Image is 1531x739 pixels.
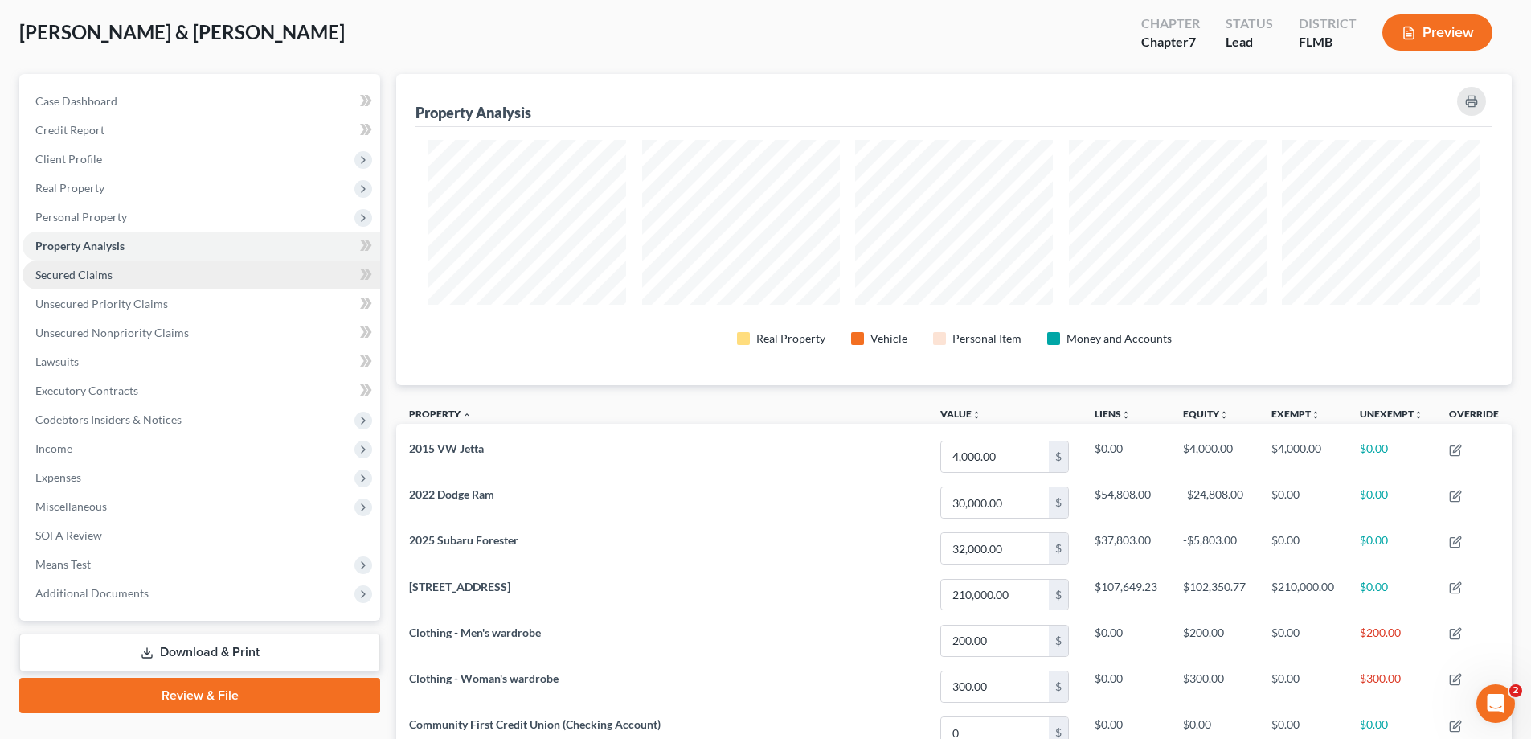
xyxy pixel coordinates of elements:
[1311,410,1320,420] i: unfold_more
[35,470,81,484] span: Expenses
[1476,684,1515,723] iframe: Intercom live chat
[756,330,825,347] div: Real Property
[1347,433,1436,479] td: $0.00
[1226,14,1273,33] div: Status
[23,232,380,261] a: Property Analysis
[35,384,138,397] span: Executory Contracts
[1121,410,1131,420] i: unfold_more
[35,268,113,281] span: Secured Claims
[1360,408,1423,420] a: Unexemptunfold_more
[35,441,72,455] span: Income
[972,410,981,420] i: unfold_more
[35,181,104,195] span: Real Property
[415,103,531,122] div: Property Analysis
[1347,480,1436,526] td: $0.00
[1414,410,1423,420] i: unfold_more
[1141,33,1200,51] div: Chapter
[35,123,104,137] span: Credit Report
[870,330,907,347] div: Vehicle
[1509,684,1522,697] span: 2
[409,626,541,639] span: Clothing - Men's wardrobe
[19,20,345,43] span: [PERSON_NAME] & [PERSON_NAME]
[1189,34,1196,49] span: 7
[409,580,510,593] span: [STREET_ADDRESS]
[941,441,1049,472] input: 0.00
[1066,330,1172,347] div: Money and Accounts
[1347,526,1436,572] td: $0.00
[1347,572,1436,618] td: $0.00
[1082,663,1170,709] td: $0.00
[1259,618,1347,663] td: $0.00
[409,487,494,501] span: 2022 Dodge Ram
[35,528,102,542] span: SOFA Review
[35,297,168,310] span: Unsecured Priority Claims
[1049,580,1068,610] div: $
[35,355,79,368] span: Lawsuits
[1259,480,1347,526] td: $0.00
[35,499,107,513] span: Miscellaneous
[1259,572,1347,618] td: $210,000.00
[462,410,472,420] i: expand_less
[409,671,559,685] span: Clothing - Woman's wardrobe
[952,330,1021,347] div: Personal Item
[1299,33,1357,51] div: FLMB
[35,586,149,600] span: Additional Documents
[23,87,380,116] a: Case Dashboard
[35,152,102,166] span: Client Profile
[1170,526,1259,572] td: -$5,803.00
[1082,480,1170,526] td: $54,808.00
[1219,410,1229,420] i: unfold_more
[1082,433,1170,479] td: $0.00
[23,261,380,289] a: Secured Claims
[409,441,484,455] span: 2015 VW Jetta
[1049,533,1068,564] div: $
[1259,526,1347,572] td: $0.00
[35,210,127,224] span: Personal Property
[35,557,91,571] span: Means Test
[1299,14,1357,33] div: District
[1141,14,1200,33] div: Chapter
[1095,408,1131,420] a: Liensunfold_more
[1347,618,1436,663] td: $200.00
[23,347,380,376] a: Lawsuits
[941,671,1049,702] input: 0.00
[1082,526,1170,572] td: $37,803.00
[23,289,380,318] a: Unsecured Priority Claims
[1170,480,1259,526] td: -$24,808.00
[409,408,472,420] a: Property expand_less
[35,239,125,252] span: Property Analysis
[1382,14,1492,51] button: Preview
[23,318,380,347] a: Unsecured Nonpriority Claims
[1049,671,1068,702] div: $
[409,717,661,731] span: Community First Credit Union (Checking Account)
[1170,618,1259,663] td: $200.00
[409,533,518,547] span: 2025 Subaru Forester
[1049,441,1068,472] div: $
[941,533,1049,564] input: 0.00
[941,580,1049,610] input: 0.00
[1271,408,1320,420] a: Exemptunfold_more
[35,413,182,426] span: Codebtors Insiders & Notices
[1170,572,1259,618] td: $102,350.77
[940,408,981,420] a: Valueunfold_more
[1259,433,1347,479] td: $4,000.00
[35,94,117,108] span: Case Dashboard
[1436,398,1512,434] th: Override
[1226,33,1273,51] div: Lead
[23,376,380,405] a: Executory Contracts
[1049,626,1068,656] div: $
[19,678,380,713] a: Review & File
[19,634,380,671] a: Download & Print
[941,626,1049,656] input: 0.00
[1082,572,1170,618] td: $107,649.23
[23,521,380,550] a: SOFA Review
[1170,433,1259,479] td: $4,000.00
[1082,618,1170,663] td: $0.00
[1049,487,1068,518] div: $
[1259,663,1347,709] td: $0.00
[1347,663,1436,709] td: $300.00
[23,116,380,145] a: Credit Report
[35,326,189,339] span: Unsecured Nonpriority Claims
[1183,408,1229,420] a: Equityunfold_more
[1170,663,1259,709] td: $300.00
